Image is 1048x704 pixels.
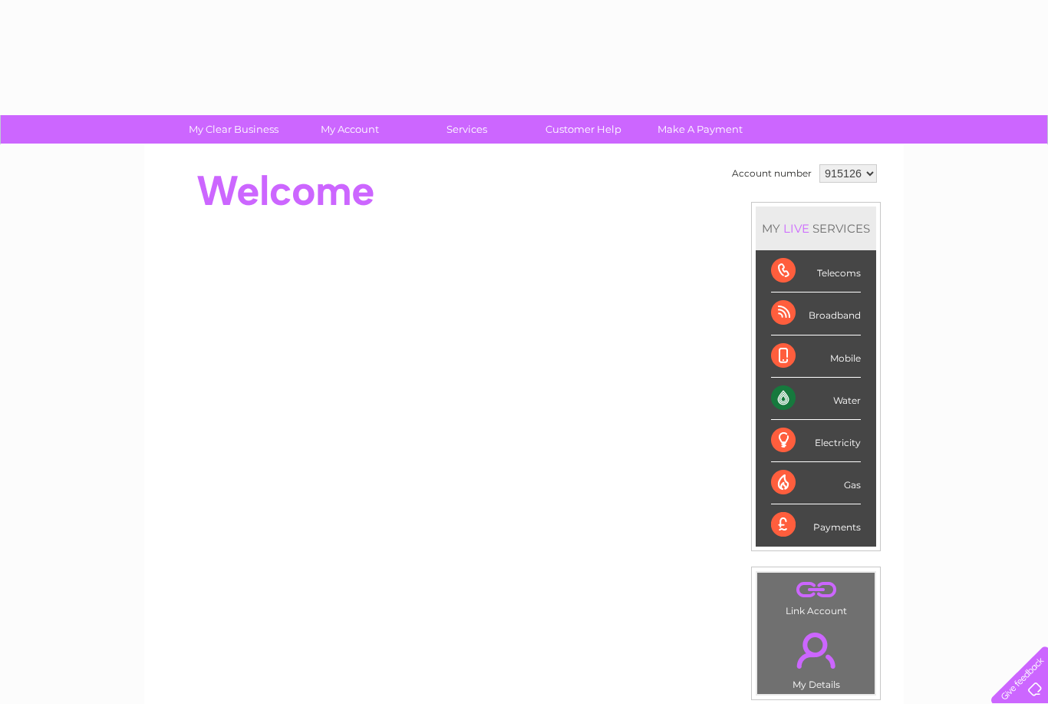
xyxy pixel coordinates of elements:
[287,115,414,144] a: My Account
[771,378,861,420] div: Water
[728,160,816,187] td: Account number
[771,293,861,335] div: Broadband
[520,115,647,144] a: Customer Help
[761,623,871,677] a: .
[771,420,861,462] div: Electricity
[780,221,812,236] div: LIVE
[756,572,875,620] td: Link Account
[756,207,876,250] div: MY SERVICES
[761,577,871,603] a: .
[756,620,875,695] td: My Details
[771,462,861,504] div: Gas
[404,115,530,144] a: Services
[771,504,861,546] div: Payments
[771,250,861,293] div: Telecoms
[170,115,297,144] a: My Clear Business
[637,115,763,144] a: Make A Payment
[771,335,861,378] div: Mobile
